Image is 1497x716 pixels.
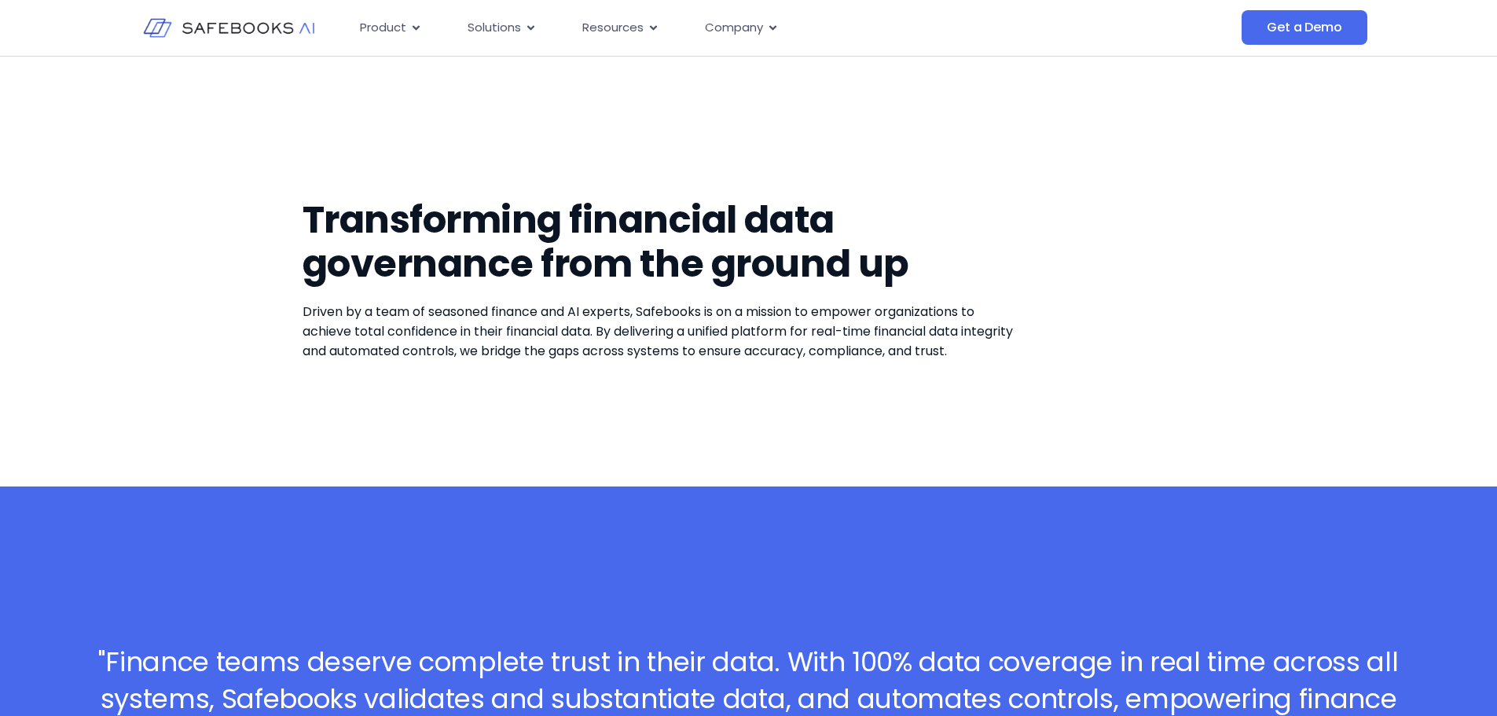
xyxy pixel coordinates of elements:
[303,303,1013,360] span: Driven by a team of seasoned finance and AI experts, Safebooks is on a mission to empower organiz...
[347,13,1084,43] nav: Menu
[1267,20,1341,35] span: Get a Demo
[347,13,1084,43] div: Menu Toggle
[468,19,521,37] span: Solutions
[303,198,1017,286] h1: Transforming financial data governance from the ground up
[705,19,763,37] span: Company
[582,19,644,37] span: Resources
[1242,10,1367,45] a: Get a Demo
[360,19,406,37] span: Product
